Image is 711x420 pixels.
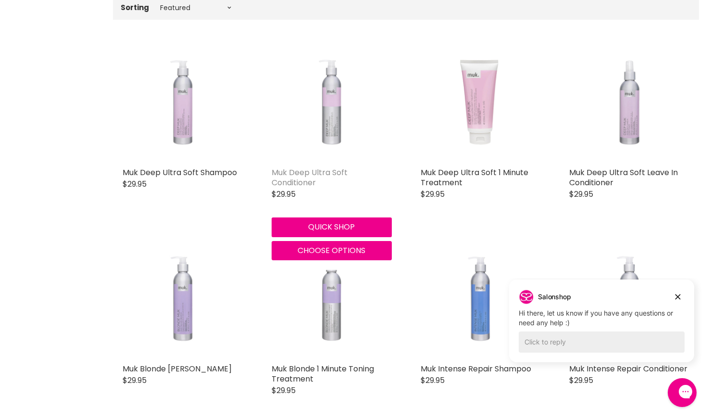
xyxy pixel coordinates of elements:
img: Muk Deep Ultra Soft Conditioner [272,43,392,163]
a: Muk Blonde [PERSON_NAME] [123,363,232,374]
span: $29.95 [272,189,296,200]
label: Sorting [121,3,149,12]
img: Muk Deep Ultra Soft 1 Minute Treatment [421,43,541,163]
img: Muk Intense Repair Shampoo [421,239,541,359]
img: Muk Intense Repair Conditioner [569,239,689,359]
iframe: Gorgias live chat messenger [663,375,701,410]
img: Muk Deep Ultra Soft Shampoo [123,43,243,163]
span: $29.95 [569,375,593,386]
span: $29.95 [421,189,445,200]
span: $29.95 [123,375,147,386]
img: Muk Deep Ultra Soft Leave In Conditioner [569,43,689,163]
a: Muk Deep Ultra Soft Conditioner [272,167,348,188]
a: Muk Deep Ultra Soft Shampoo [123,167,237,178]
button: Choose options [272,241,392,260]
img: Muk Blonde Toning Shampoo [123,239,243,359]
span: $29.95 [123,178,147,190]
span: $29.95 [569,189,593,200]
img: Muk Blonde 1 Minute Toning Treatment [272,239,392,359]
a: Muk Deep Ultra Soft 1 Minute Treatment [421,167,528,188]
button: Quick shop [272,217,392,237]
a: Muk Intense Repair Shampoo [421,363,531,374]
span: $29.95 [272,385,296,396]
iframe: Gorgias live chat campaigns [502,278,701,377]
span: Choose options [298,245,365,256]
a: Muk Deep Ultra Soft Leave In Conditioner [569,167,678,188]
span: $29.95 [421,375,445,386]
a: Muk Blonde 1 Minute Toning Treatment [272,363,374,384]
